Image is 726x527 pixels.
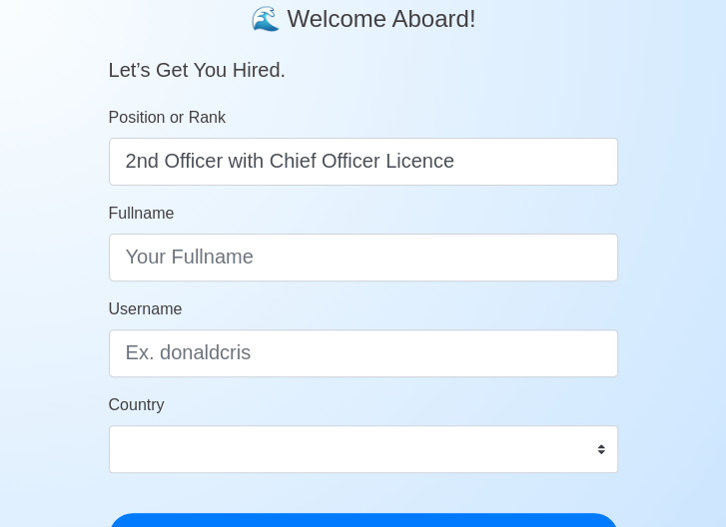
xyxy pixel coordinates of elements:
[109,205,175,222] span: Fullname
[109,109,226,126] span: Position or Rank
[109,393,165,417] label: Country
[109,34,618,82] h5: Let’s Get You Hired.
[109,329,618,377] input: Ex. donaldcris
[109,300,183,317] span: Username
[109,234,618,281] input: Your Fullname
[109,138,618,186] input: ex. 2nd Officer w/Master License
